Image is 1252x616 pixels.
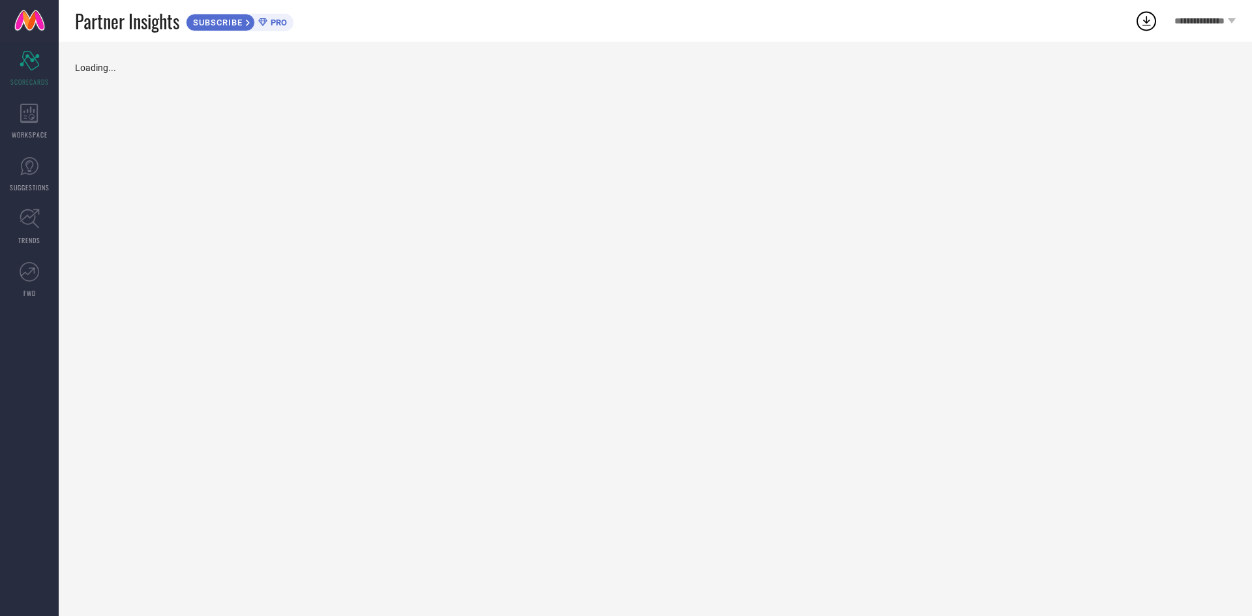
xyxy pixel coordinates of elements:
[267,18,287,27] span: PRO
[10,77,49,87] span: SCORECARDS
[1135,9,1158,33] div: Open download list
[186,18,246,27] span: SUBSCRIBE
[75,8,179,35] span: Partner Insights
[186,10,293,31] a: SUBSCRIBEPRO
[23,288,36,298] span: FWD
[18,235,40,245] span: TRENDS
[75,63,116,73] span: Loading...
[12,130,48,139] span: WORKSPACE
[10,183,50,192] span: SUGGESTIONS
